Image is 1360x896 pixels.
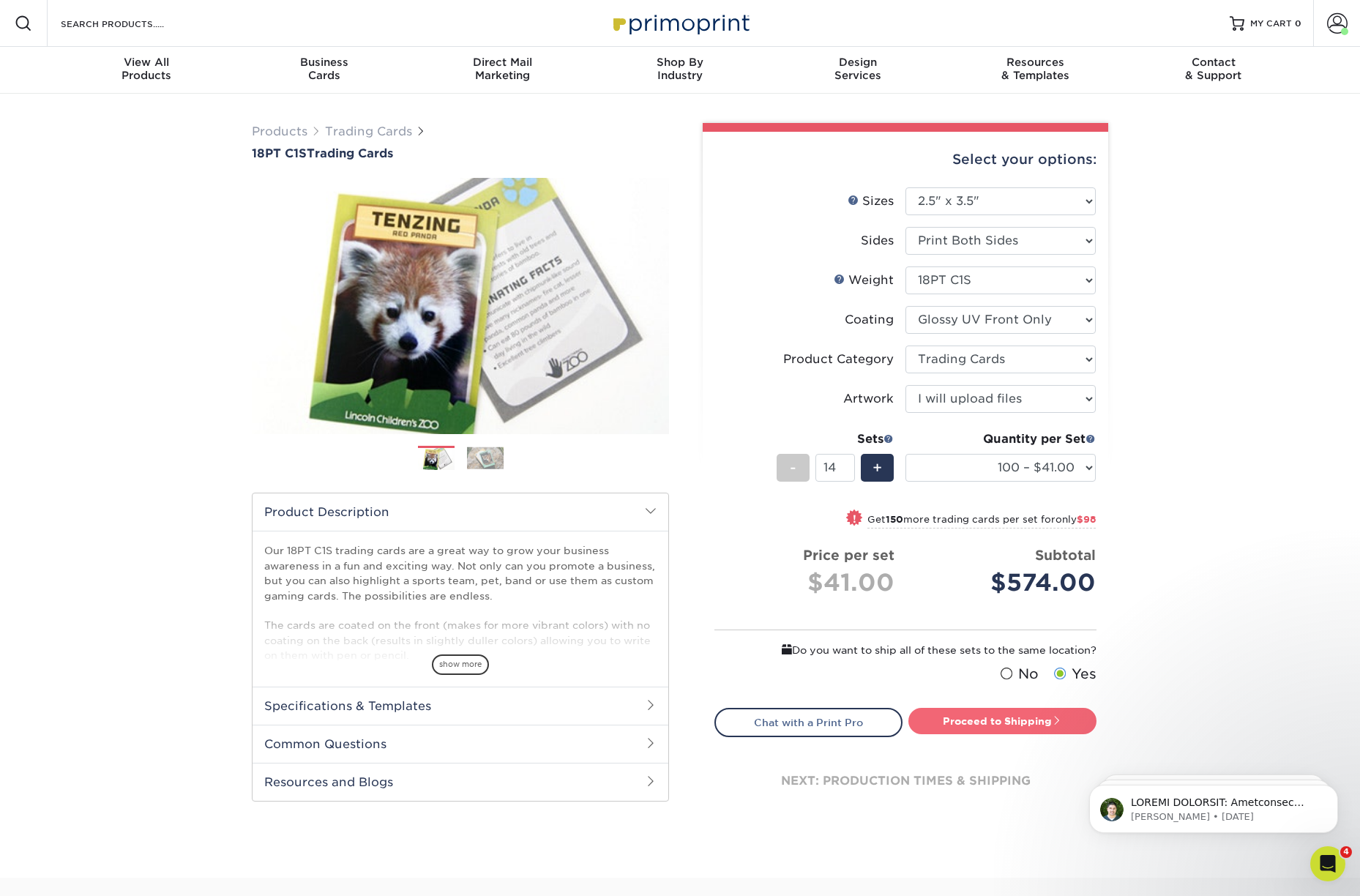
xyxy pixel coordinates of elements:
[803,547,894,563] strong: Price per set
[236,47,414,94] a: BusinessCards
[714,708,903,737] a: Chat with a Print Pro
[236,56,414,82] div: Cards
[1124,56,1302,69] span: Contact
[253,687,668,725] h2: Specifications & Templates
[1056,514,1096,525] span: only
[946,56,1124,69] span: Resources
[1035,547,1096,563] strong: Subtotal
[1124,47,1302,94] a: Contact& Support
[1050,664,1096,684] label: Yes
[58,56,236,69] span: View All
[946,56,1124,82] div: & Templates
[769,56,946,69] span: Design
[467,447,504,469] img: Trading Cards 02
[916,565,1096,600] div: $574.00
[726,565,894,600] div: $41.00
[59,15,202,32] input: SEARCH PRODUCTS.....
[591,56,769,82] div: Industry
[591,47,769,94] a: Shop ByIndustry
[714,737,1096,825] div: next: production times & shipping
[418,447,455,472] img: Trading Cards 01
[886,514,903,525] strong: 150
[997,664,1039,684] label: No
[1340,846,1352,858] span: 4
[905,430,1096,448] div: Quantity per Set
[414,56,591,69] span: Direct Mail
[873,457,882,479] span: +
[252,146,307,160] span: 18PT C1S
[1077,514,1096,525] span: $98
[1295,18,1301,29] span: 0
[252,146,669,160] h1: Trading Cards
[783,351,894,368] div: Product Category
[252,146,669,160] a: 18PT C1STrading Cards
[591,56,769,69] span: Shop By
[777,430,894,448] div: Sets
[834,272,894,289] div: Weight
[253,725,668,763] h2: Common Questions
[607,7,753,39] img: Primoprint
[1310,846,1345,881] iframe: Intercom live chat
[845,311,894,329] div: Coating
[236,56,414,69] span: Business
[714,132,1096,187] div: Select your options:
[714,642,1096,658] div: Do you want to ship all of these sets to the same location?
[1124,56,1302,82] div: & Support
[253,493,668,531] h2: Product Description
[264,543,657,662] p: Our 18PT C1S trading cards are a great way to grow your business awareness in a fun and exciting ...
[252,124,307,138] a: Products
[432,654,489,674] span: show more
[252,162,669,450] img: 18PT C1S 01
[946,47,1124,94] a: Resources& Templates
[908,708,1096,734] a: Proceed to Shipping
[861,232,894,250] div: Sides
[853,511,856,526] span: !
[769,56,946,82] div: Services
[769,47,946,94] a: DesignServices
[1067,754,1360,856] iframe: Intercom notifications message
[325,124,412,138] a: Trading Cards
[848,193,894,210] div: Sizes
[843,390,894,408] div: Artwork
[790,457,796,479] span: -
[1250,18,1292,30] span: MY CART
[414,56,591,82] div: Marketing
[414,47,591,94] a: Direct MailMarketing
[867,514,1096,529] small: Get more trading cards per set for
[58,47,236,94] a: View AllProducts
[253,763,668,801] h2: Resources and Blogs
[58,56,236,82] div: Products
